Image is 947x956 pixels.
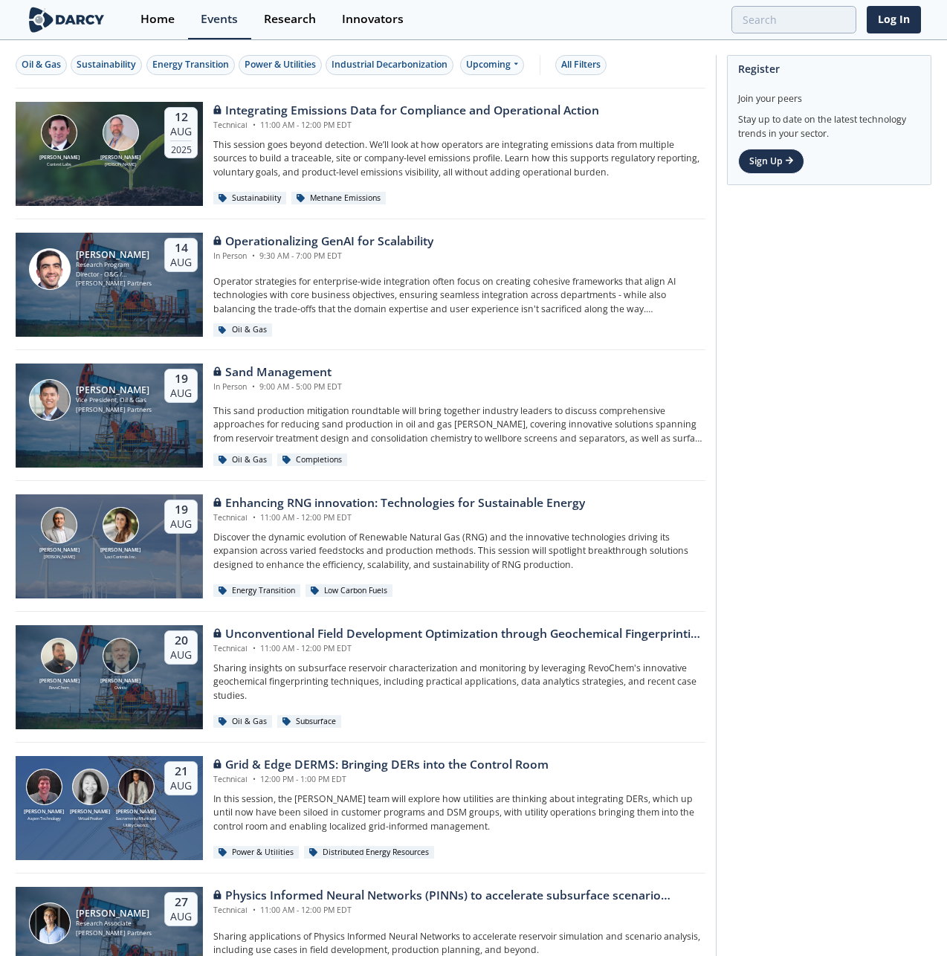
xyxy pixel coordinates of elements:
a: Nathan Brawn [PERSON_NAME] Context Labs Mark Gebbia [PERSON_NAME] [PERSON_NAME] 12 Aug 2025 Integ... [16,102,705,206]
div: Technical 11:00 AM - 12:00 PM EDT [213,512,585,524]
div: [PERSON_NAME] [97,677,143,685]
span: • [250,905,258,915]
div: Aug [170,125,192,138]
div: Join your peers [738,82,920,106]
div: 2025 [170,141,192,155]
div: [PERSON_NAME] [36,677,83,685]
div: Operationalizing GenAI for Scalability [213,233,433,251]
div: Physics Informed Neural Networks (PINNs) to accelerate subsurface scenario analysis [213,887,705,905]
button: Oil & Gas [16,55,67,75]
div: Oil & Gas [213,715,272,729]
div: Enhancing RNG innovation: Technologies for Sustainable Energy [213,494,585,512]
img: Mark Gebbia [103,114,139,151]
button: Sustainability [71,55,142,75]
div: In Person 9:00 AM - 5:00 PM EDT [213,381,342,393]
div: [PERSON_NAME] [97,546,143,555]
p: Sharing insights on subsurface reservoir characterization and monitoring by leveraging RevoChem's... [213,662,705,703]
div: [PERSON_NAME] [36,546,83,555]
div: [PERSON_NAME] Partners [76,928,152,938]
div: Events [201,13,238,25]
a: Jonathan Curtis [PERSON_NAME] Aspen Technology Brenda Chew [PERSON_NAME] Virtual Peaker Yevgeniy ... [16,756,705,860]
div: Sacramento Municipal Utility District. [113,815,159,828]
div: [PERSON_NAME] [97,161,143,167]
p: Operator strategies for enterprise-wide integration often focus on creating cohesive frameworks t... [213,275,705,316]
div: Register [738,56,920,82]
a: Ron Sasaki [PERSON_NAME] Vice President, Oil & Gas [PERSON_NAME] Partners 19 Aug Sand Management ... [16,364,705,468]
div: Grid & Edge DERMS: Bringing DERs into the Control Room [213,756,549,774]
img: Amir Akbari [41,507,77,543]
div: Stay up to date on the latest technology trends in your sector. [738,106,920,141]
div: Aug [170,256,192,269]
div: Completions [277,453,347,467]
div: 14 [170,241,192,256]
div: Virtual Peaker [67,815,113,821]
img: Bob Aylsworth [41,638,77,674]
div: Aug [170,648,192,662]
img: Ron Sasaki [29,379,71,421]
div: [PERSON_NAME] [76,908,152,919]
div: Aug [170,910,192,923]
div: Oil & Gas [213,453,272,467]
button: Power & Utilities [239,55,322,75]
span: • [250,120,258,130]
div: 27 [170,895,192,910]
div: [PERSON_NAME] [76,385,152,395]
div: Aspen Technology [21,815,67,821]
span: • [249,381,257,392]
a: Sami Sultan [PERSON_NAME] Research Program Director - O&G / Sustainability [PERSON_NAME] Partners... [16,233,705,337]
div: Research Program Director - O&G / Sustainability [76,260,152,279]
div: Ovintiv [97,685,143,691]
button: Energy Transition [146,55,235,75]
div: Subsurface [277,715,341,729]
div: Sustainability [77,58,136,71]
span: • [250,512,258,523]
div: Technical 12:00 PM - 1:00 PM EDT [213,774,549,786]
div: Vice President, Oil & Gas [76,395,152,405]
img: Juan Mayol [29,902,71,944]
div: Unconventional Field Development Optimization through Geochemical Fingerprinting Technology [213,625,705,643]
div: Oil & Gas [213,323,272,337]
a: Sign Up [738,149,804,174]
div: Aug [170,517,192,531]
div: Energy Transition [213,584,300,598]
div: Loci Controls Inc. [97,554,143,560]
img: Sami Sultan [29,248,71,290]
div: 12 [170,110,192,125]
div: Sand Management [213,364,342,381]
a: Bob Aylsworth [PERSON_NAME] RevoChem John Sinclair [PERSON_NAME] Ovintiv 20 Aug Unconventional Fi... [16,625,705,729]
p: This sand production mitigation roundtable will bring together industry leaders to discuss compre... [213,404,705,445]
span: • [250,643,258,653]
div: Innovators [342,13,404,25]
div: [PERSON_NAME] Partners [76,405,152,415]
div: Upcoming [460,55,525,75]
div: Power & Utilities [245,58,316,71]
div: [PERSON_NAME] [36,554,83,560]
div: Home [140,13,175,25]
div: [PERSON_NAME] [36,154,83,162]
p: This session goes beyond detection. We’ll look at how operators are integrating emissions data fr... [213,138,705,179]
div: Methane Emissions [291,192,386,205]
img: Yevgeniy Postnov [118,769,155,805]
div: Integrating Emissions Data for Compliance and Operational Action [213,102,599,120]
span: • [249,251,257,261]
div: Power & Utilities [213,846,299,859]
div: Sustainability [213,192,286,205]
a: Amir Akbari [PERSON_NAME] [PERSON_NAME] Nicole Neff [PERSON_NAME] Loci Controls Inc. 19 Aug Enhan... [16,494,705,598]
div: Distributed Energy Resources [304,846,434,859]
input: Advanced Search [731,6,856,33]
div: Low Carbon Fuels [306,584,392,598]
div: [PERSON_NAME] Partners [76,279,152,288]
div: 19 [170,503,192,517]
div: 20 [170,633,192,648]
div: In Person 9:30 AM - 7:00 PM EDT [213,251,433,262]
div: Context Labs [36,161,83,167]
img: Brenda Chew [72,769,109,805]
div: [PERSON_NAME] [76,250,152,260]
a: Log In [867,6,921,33]
span: • [250,774,258,784]
div: Technical 11:00 AM - 12:00 PM EDT [213,643,705,655]
div: [PERSON_NAME] [113,808,159,816]
div: 21 [170,764,192,779]
div: Oil & Gas [22,58,61,71]
button: Industrial Decarbonization [326,55,453,75]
